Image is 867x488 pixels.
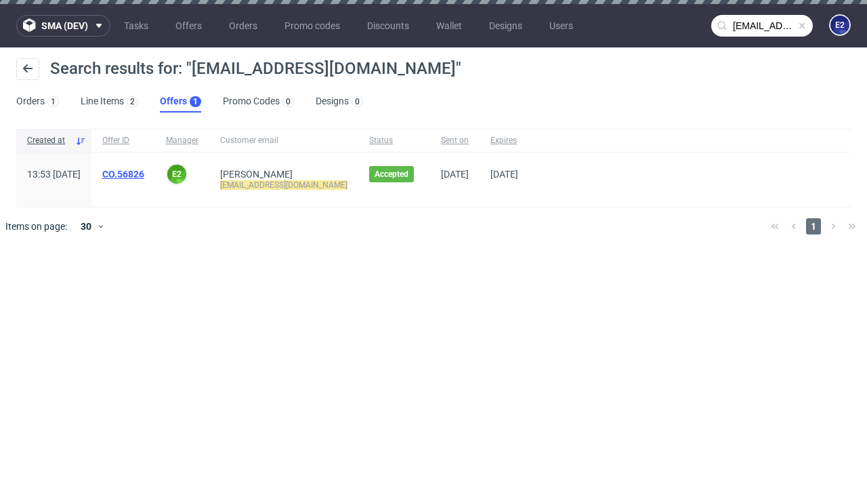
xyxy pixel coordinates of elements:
a: Designs0 [316,91,363,113]
a: Offers [167,15,210,37]
div: 30 [72,217,97,236]
a: Users [541,15,581,37]
span: [DATE] [441,169,469,180]
span: 13:53 [DATE] [27,169,81,180]
a: Discounts [359,15,417,37]
span: [DATE] [490,169,518,180]
div: 1 [51,97,56,106]
a: Orders [221,15,266,37]
span: Offer ID [102,135,144,146]
span: Expires [490,135,518,146]
span: sma (dev) [41,21,88,30]
div: 1 [193,97,198,106]
mark: [EMAIL_ADDRESS][DOMAIN_NAME] [220,180,347,190]
span: Items on page: [5,220,67,233]
button: sma (dev) [16,15,110,37]
span: Search results for: "[EMAIL_ADDRESS][DOMAIN_NAME]" [50,59,461,78]
a: Offers1 [160,91,201,113]
div: 0 [286,97,291,106]
span: Created at [27,135,70,146]
figcaption: e2 [167,165,186,184]
a: Orders1 [16,91,59,113]
a: Designs [481,15,530,37]
span: Accepted [375,169,408,180]
span: 1 [806,218,821,235]
a: Line Items2 [81,91,138,113]
span: Sent on [441,135,469,146]
a: Promo codes [276,15,348,37]
figcaption: e2 [830,16,849,35]
span: Customer email [220,135,347,146]
a: Tasks [116,15,156,37]
span: Status [369,135,419,146]
div: 2 [130,97,135,106]
a: CO.56826 [102,169,144,180]
a: Wallet [428,15,470,37]
a: Promo Codes0 [223,91,294,113]
a: [PERSON_NAME] [220,169,293,180]
div: 0 [355,97,360,106]
span: Manager [166,135,198,146]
